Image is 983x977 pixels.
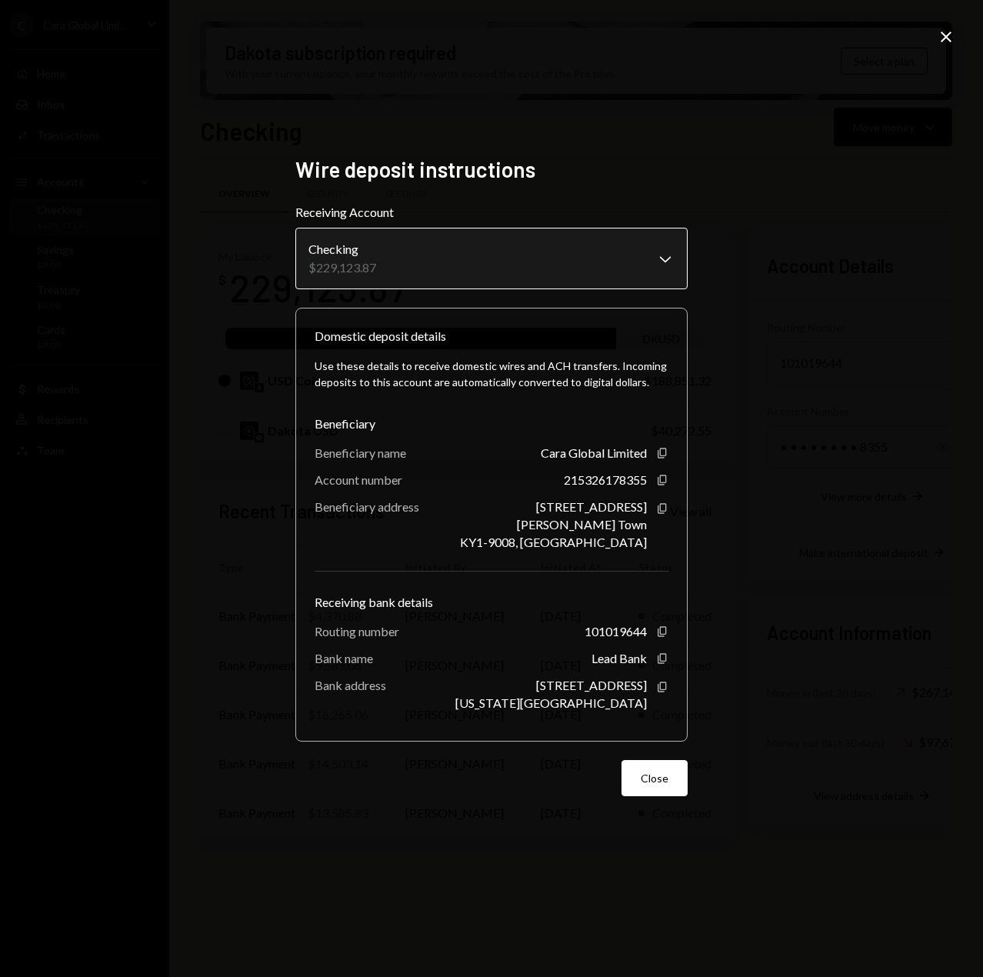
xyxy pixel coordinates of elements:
[536,499,647,514] div: [STREET_ADDRESS]
[460,535,647,549] div: KY1-9008, [GEOGRAPHIC_DATA]
[315,593,668,612] div: Receiving bank details
[315,445,406,460] div: Beneficiary name
[455,695,647,710] div: [US_STATE][GEOGRAPHIC_DATA]
[536,678,647,692] div: [STREET_ADDRESS]
[315,358,668,390] div: Use these details to receive domestic wires and ACH transfers. Incoming deposits to this account ...
[315,499,419,514] div: Beneficiary address
[591,651,647,665] div: Lead Bank
[585,624,647,639] div: 101019644
[295,155,688,185] h2: Wire deposit instructions
[315,415,668,433] div: Beneficiary
[295,203,688,222] label: Receiving Account
[315,678,386,692] div: Bank address
[315,472,402,487] div: Account number
[541,445,647,460] div: Cara Global Limited
[621,760,688,796] button: Close
[315,651,373,665] div: Bank name
[564,472,647,487] div: 215326178355
[315,327,446,345] div: Domestic deposit details
[517,517,647,532] div: [PERSON_NAME] Town
[315,624,399,639] div: Routing number
[295,228,688,289] button: Receiving Account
